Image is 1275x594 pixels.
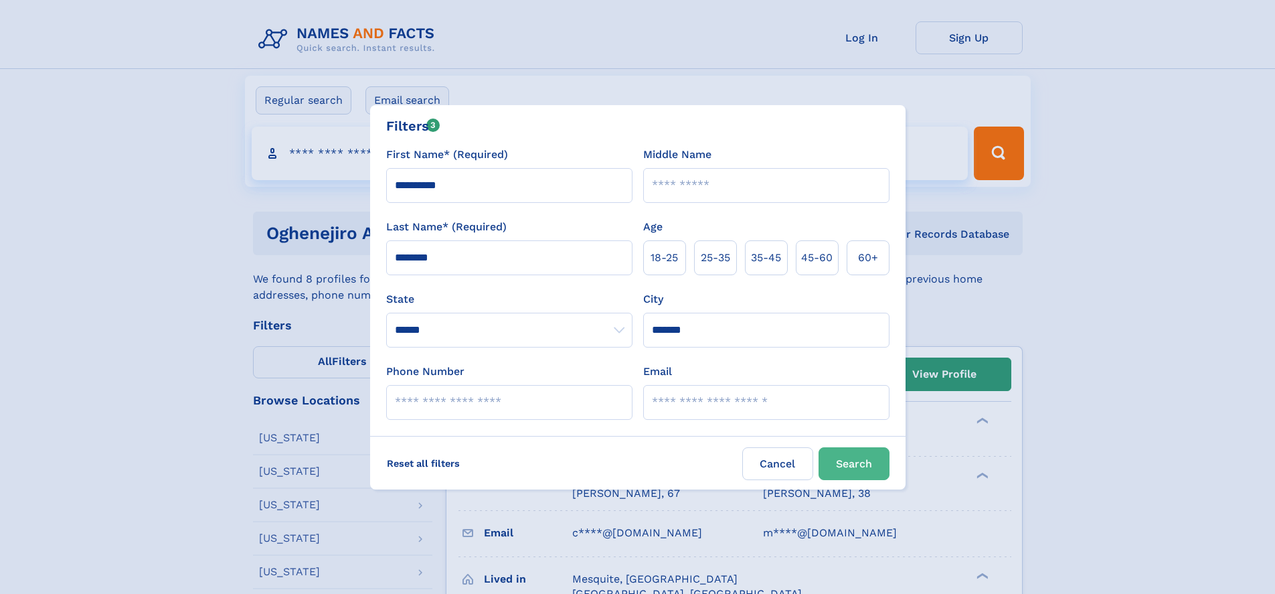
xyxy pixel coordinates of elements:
[386,219,507,235] label: Last Name* (Required)
[742,447,813,480] label: Cancel
[819,447,889,480] button: Search
[386,116,440,136] div: Filters
[651,250,678,266] span: 18‑25
[643,291,663,307] label: City
[386,147,508,163] label: First Name* (Required)
[386,364,464,380] label: Phone Number
[643,219,663,235] label: Age
[751,250,781,266] span: 35‑45
[386,291,632,307] label: State
[801,250,833,266] span: 45‑60
[378,447,469,479] label: Reset all filters
[643,364,672,380] label: Email
[701,250,730,266] span: 25‑35
[858,250,878,266] span: 60+
[643,147,711,163] label: Middle Name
